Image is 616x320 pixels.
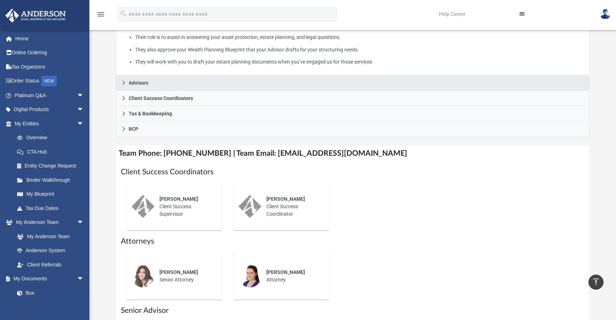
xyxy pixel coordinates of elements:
li: They will work with you to draft your estate planning documents when you’ve engaged us for those ... [135,57,585,66]
a: Entity Change Request [10,159,95,173]
a: Digital Productsarrow_drop_down [5,102,95,117]
i: search [119,10,127,17]
a: My Documentsarrow_drop_down [5,272,91,286]
li: Their role is to assist in answering your asset protection, estate planning, and legal questions. [135,33,585,42]
a: menu [97,14,105,19]
h1: Attorneys [121,236,585,246]
a: Advisors [116,75,590,91]
h1: Senior Advisor [121,305,585,316]
img: thumbnail [238,265,261,287]
a: Binder Walkthrough [10,173,95,187]
span: BCP [129,126,138,131]
a: vertical_align_top [588,275,603,290]
i: menu [97,10,105,19]
a: Anderson System [10,244,91,258]
li: They also approve your Wealth Planning Blueprint that your Advisor drafts for your structuring ne... [135,45,585,54]
i: vertical_align_top [592,277,600,286]
img: Anderson Advisors Platinum Portal [3,9,68,22]
a: Client Success Coordinators [116,91,590,106]
img: thumbnail [132,265,154,287]
a: My Entitiesarrow_drop_down [5,116,95,131]
a: Tax Due Dates [10,201,95,215]
a: Platinum Q&Aarrow_drop_down [5,88,95,102]
span: arrow_drop_down [77,102,91,117]
span: Client Success Coordinators [129,96,193,101]
span: [PERSON_NAME] [266,269,305,275]
span: arrow_drop_down [77,88,91,103]
a: My Anderson Team [10,229,88,244]
a: Overview [10,131,95,145]
a: Tax Organizers [5,60,95,74]
div: Client Success Coordinator [261,190,324,223]
span: [PERSON_NAME] [266,196,305,202]
h4: Team Phone: [PHONE_NUMBER] | Team Email: [EMAIL_ADDRESS][DOMAIN_NAME] [116,145,590,161]
div: Client Success Supervisor [154,190,217,223]
p: What My Attorneys & Paralegals Do: [121,8,585,66]
img: User Pic [600,9,611,19]
div: Senior Attorney [154,264,217,289]
a: Order StatusNEW [5,74,95,89]
span: arrow_drop_down [77,272,91,286]
span: [PERSON_NAME] [159,269,198,275]
span: arrow_drop_down [77,116,91,131]
a: CTA Hub [10,145,95,159]
h1: Client Success Coordinators [121,167,585,177]
div: Attorneys & Paralegals [116,3,590,76]
div: Attorney [261,264,324,289]
div: NEW [41,76,57,86]
a: Tax & Bookkeeping [116,106,590,121]
img: thumbnail [132,195,154,218]
a: My Blueprint [10,187,91,201]
span: Advisors [129,80,148,85]
span: [PERSON_NAME] [159,196,198,202]
a: Home [5,31,95,46]
a: Box [10,286,88,300]
a: Online Ordering [5,46,95,60]
span: arrow_drop_down [77,215,91,230]
img: thumbnail [238,195,261,218]
a: My Anderson Teamarrow_drop_down [5,215,91,230]
span: Tax & Bookkeeping [129,111,172,116]
a: Client Referrals [10,257,91,272]
a: BCP [116,121,590,137]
